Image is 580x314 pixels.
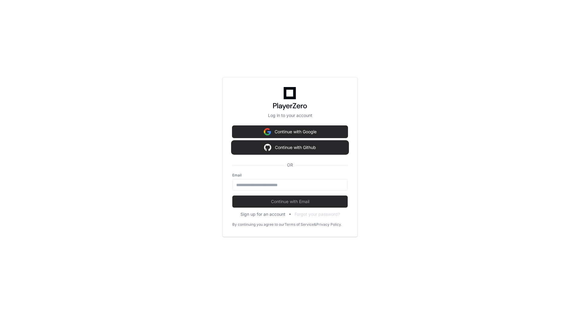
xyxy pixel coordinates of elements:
img: Sign in with google [264,141,271,154]
p: Log in to your account [232,112,348,118]
img: Sign in with google [264,126,271,138]
label: Email [232,173,348,178]
span: Continue with Email [232,199,348,205]
a: Terms of Service [285,222,314,227]
a: Privacy Policy. [316,222,342,227]
button: Forgot your password? [295,211,340,217]
span: OR [285,162,295,168]
button: Continue with Email [232,196,348,208]
div: & [314,222,316,227]
div: By continuing you agree to our [232,222,285,227]
button: Continue with Github [232,141,348,154]
button: Sign up for an account [240,211,285,217]
button: Continue with Google [232,126,348,138]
